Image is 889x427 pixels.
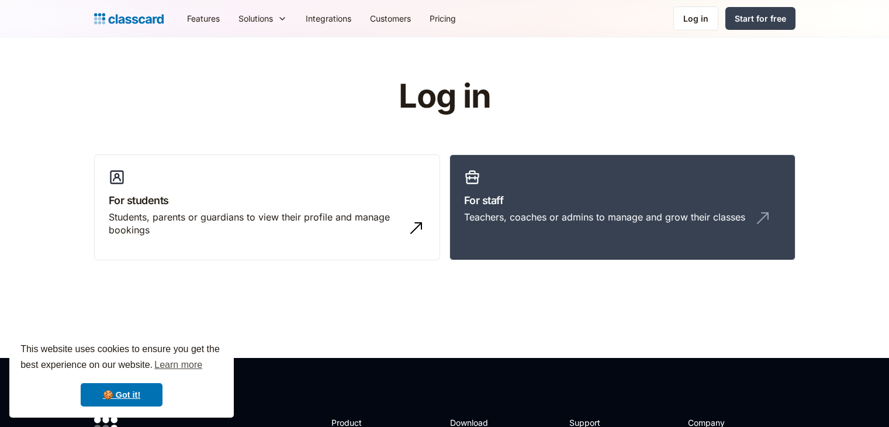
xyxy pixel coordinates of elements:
a: Start for free [725,7,795,30]
div: Solutions [238,12,273,25]
div: Teachers, coaches or admins to manage and grow their classes [464,211,745,223]
a: For studentsStudents, parents or guardians to view their profile and manage bookings [94,154,440,261]
a: For staffTeachers, coaches or admins to manage and grow their classes [449,154,795,261]
a: Features [178,5,229,32]
div: cookieconsent [9,331,234,418]
a: Integrations [296,5,361,32]
div: Students, parents or guardians to view their profile and manage bookings [109,211,402,237]
div: Log in [683,12,708,25]
h3: For staff [464,192,781,208]
a: home [94,11,164,27]
h3: For students [109,192,426,208]
a: Pricing [420,5,465,32]
h1: Log in [259,78,630,115]
a: dismiss cookie message [81,383,162,407]
a: Customers [361,5,420,32]
a: Log in [673,6,718,30]
div: Solutions [229,5,296,32]
span: This website uses cookies to ensure you get the best experience on our website. [20,342,223,374]
a: learn more about cookies [153,356,204,374]
div: Start for free [735,12,786,25]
